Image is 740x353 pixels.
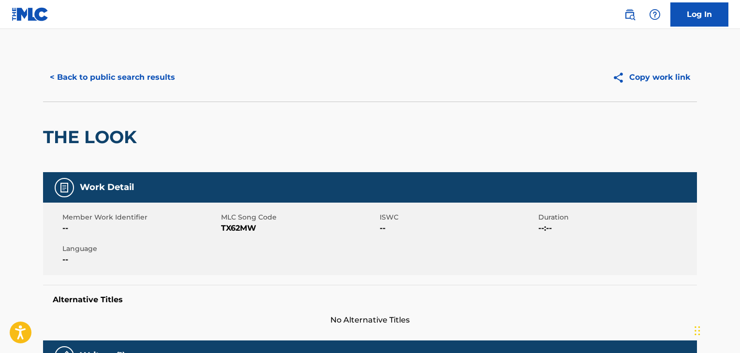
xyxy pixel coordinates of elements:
[645,5,665,24] div: Help
[62,244,219,254] span: Language
[538,222,695,234] span: --:--
[620,5,639,24] a: Public Search
[59,182,70,193] img: Work Detail
[538,212,695,222] span: Duration
[380,212,536,222] span: ISWC
[221,222,377,234] span: TX62MW
[380,222,536,234] span: --
[606,65,697,89] button: Copy work link
[670,2,728,27] a: Log In
[62,254,219,265] span: --
[649,9,661,20] img: help
[43,314,697,326] span: No Alternative Titles
[221,212,377,222] span: MLC Song Code
[53,295,687,305] h5: Alternative Titles
[624,9,636,20] img: search
[692,307,740,353] iframe: Chat Widget
[612,72,629,84] img: Copy work link
[43,65,182,89] button: < Back to public search results
[695,316,700,345] div: Drag
[43,126,142,148] h2: THE LOOK
[12,7,49,21] img: MLC Logo
[80,182,134,193] h5: Work Detail
[62,222,219,234] span: --
[62,212,219,222] span: Member Work Identifier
